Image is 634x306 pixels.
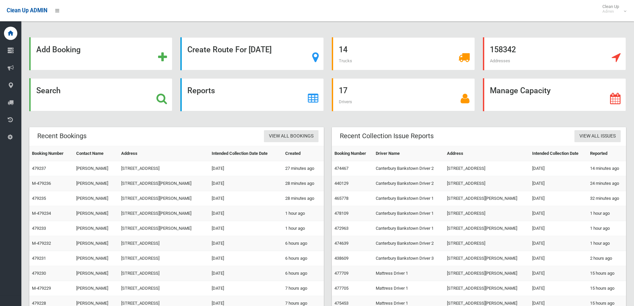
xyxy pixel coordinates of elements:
[332,146,373,161] th: Booking Number
[373,206,444,221] td: Canterbury Bankstown Driver 1
[587,266,626,281] td: 15 hours ago
[334,286,348,291] a: 477705
[209,266,283,281] td: [DATE]
[332,78,475,111] a: 17 Drivers
[599,4,626,14] span: Clean Up
[334,226,348,231] a: 472963
[74,206,118,221] td: [PERSON_NAME]
[373,281,444,296] td: Mattress Driver 1
[32,256,46,261] a: 479231
[74,176,118,191] td: [PERSON_NAME]
[118,146,209,161] th: Address
[444,251,529,266] td: [STREET_ADDRESS][PERSON_NAME]
[334,166,348,171] a: 474467
[529,221,587,236] td: [DATE]
[529,161,587,176] td: [DATE]
[32,301,46,306] a: 479228
[444,221,529,236] td: [STREET_ADDRESS][PERSON_NAME]
[74,191,118,206] td: [PERSON_NAME]
[209,236,283,251] td: [DATE]
[332,130,442,143] header: Recent Collection Issue Reports
[444,236,529,251] td: [STREET_ADDRESS]
[444,206,529,221] td: [STREET_ADDRESS]
[283,281,324,296] td: 7 hours ago
[587,251,626,266] td: 2 hours ago
[490,58,510,63] span: Addresses
[373,221,444,236] td: Canterbury Bankstown Driver 1
[334,181,348,186] a: 440129
[32,226,46,231] a: 479233
[209,251,283,266] td: [DATE]
[334,196,348,201] a: 465778
[587,281,626,296] td: 15 hours ago
[283,206,324,221] td: 1 hour ago
[587,146,626,161] th: Reported
[574,130,621,143] a: View All Issues
[334,241,348,246] a: 474639
[36,86,61,95] strong: Search
[334,271,348,276] a: 477709
[118,206,209,221] td: [STREET_ADDRESS][PERSON_NAME]
[529,251,587,266] td: [DATE]
[264,130,318,143] a: View All Bookings
[444,266,529,281] td: [STREET_ADDRESS][PERSON_NAME]
[334,301,348,306] a: 475453
[32,181,51,186] a: M-479236
[529,146,587,161] th: Intended Collection Date
[373,146,444,161] th: Driver Name
[444,161,529,176] td: [STREET_ADDRESS]
[332,37,475,70] a: 14 Trucks
[483,78,626,111] a: Manage Capacity
[587,176,626,191] td: 24 minutes ago
[283,146,324,161] th: Created
[373,161,444,176] td: Canterbury Bankstown Driver 2
[529,281,587,296] td: [DATE]
[373,251,444,266] td: Canterbury Bankstown Driver 3
[339,45,347,54] strong: 14
[209,161,283,176] td: [DATE]
[32,241,51,246] a: M-479232
[29,130,95,143] header: Recent Bookings
[74,266,118,281] td: [PERSON_NAME]
[444,191,529,206] td: [STREET_ADDRESS][PERSON_NAME]
[118,221,209,236] td: [STREET_ADDRESS][PERSON_NAME]
[74,236,118,251] td: [PERSON_NAME]
[209,281,283,296] td: [DATE]
[373,176,444,191] td: Canterbury Bankstown Driver 2
[339,58,352,63] span: Trucks
[373,266,444,281] td: Mattress Driver 1
[373,236,444,251] td: Canterbury Bankstown Driver 2
[283,176,324,191] td: 28 minutes ago
[180,37,323,70] a: Create Route For [DATE]
[187,86,215,95] strong: Reports
[334,211,348,216] a: 478109
[118,281,209,296] td: [STREET_ADDRESS]
[209,146,283,161] th: Intended Collection Date Date
[373,191,444,206] td: Canterbury Bankstown Driver 1
[209,206,283,221] td: [DATE]
[118,251,209,266] td: [STREET_ADDRESS]
[36,45,81,54] strong: Add Booking
[339,99,352,104] span: Drivers
[180,78,323,111] a: Reports
[74,146,118,161] th: Contact Name
[118,266,209,281] td: [STREET_ADDRESS]
[529,266,587,281] td: [DATE]
[118,176,209,191] td: [STREET_ADDRESS][PERSON_NAME]
[339,86,347,95] strong: 17
[118,191,209,206] td: [STREET_ADDRESS][PERSON_NAME]
[283,266,324,281] td: 6 hours ago
[602,9,619,14] small: Admin
[587,161,626,176] td: 14 minutes ago
[483,37,626,70] a: 158342 Addresses
[283,251,324,266] td: 6 hours ago
[32,166,46,171] a: 479237
[529,236,587,251] td: [DATE]
[209,176,283,191] td: [DATE]
[29,78,172,111] a: Search
[490,45,516,54] strong: 158342
[283,236,324,251] td: 6 hours ago
[444,176,529,191] td: [STREET_ADDRESS]
[283,221,324,236] td: 1 hour ago
[32,271,46,276] a: 479230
